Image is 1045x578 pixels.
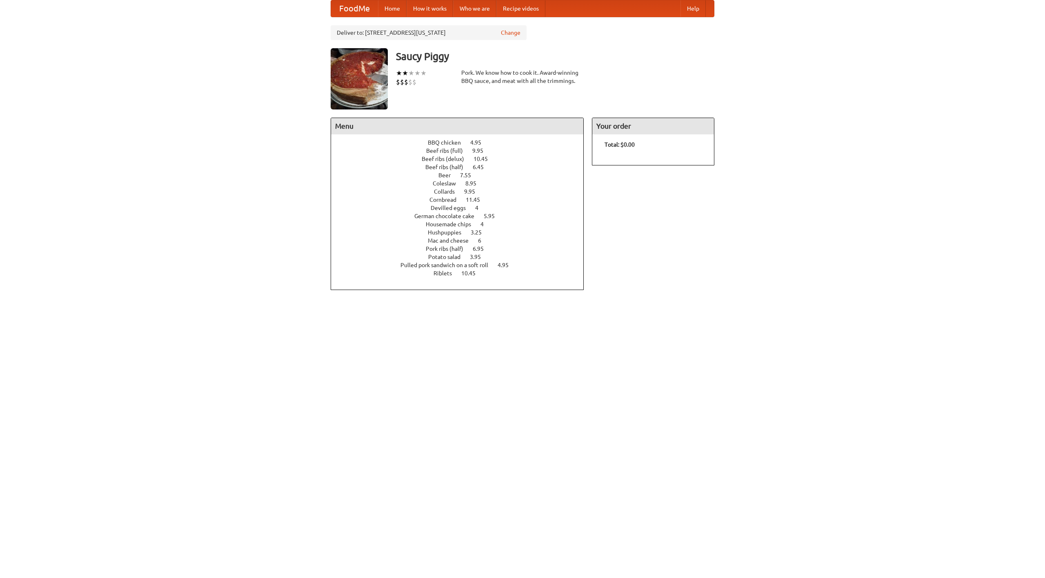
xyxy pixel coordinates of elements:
span: 4.95 [470,139,489,146]
img: angular.jpg [331,48,388,109]
a: Recipe videos [496,0,545,17]
span: Devilled eggs [431,205,474,211]
li: $ [412,78,416,87]
span: 9.95 [464,188,483,195]
span: 3.25 [471,229,490,236]
a: Beef ribs (delux) 10.45 [422,156,503,162]
span: Beef ribs (delux) [422,156,472,162]
span: 10.45 [474,156,496,162]
span: Mac and cheese [428,237,477,244]
a: Mac and cheese 6 [428,237,496,244]
a: Beef ribs (half) 6.45 [425,164,499,170]
a: Change [501,29,520,37]
span: Pork ribs (half) [426,245,471,252]
div: Deliver to: [STREET_ADDRESS][US_STATE] [331,25,527,40]
span: 6.45 [473,164,492,170]
span: Beef ribs (half) [425,164,471,170]
a: Cornbread 11.45 [429,196,495,203]
span: Riblets [434,270,460,277]
a: Hushpuppies 3.25 [428,229,497,236]
span: Beer [438,172,459,179]
span: Pulled pork sandwich on a soft roll [400,262,496,268]
a: Home [378,0,407,17]
span: Cornbread [429,196,465,203]
li: $ [396,78,400,87]
h4: Menu [331,118,583,134]
a: Devilled eggs 4 [431,205,494,211]
span: 3.95 [470,254,489,260]
span: 4 [475,205,487,211]
li: $ [404,78,408,87]
span: 5.95 [484,213,503,219]
a: Beef ribs (full) 9.95 [426,147,498,154]
span: 11.45 [466,196,488,203]
a: FoodMe [331,0,378,17]
b: Total: $0.00 [605,141,635,148]
a: BBQ chicken 4.95 [428,139,496,146]
li: $ [408,78,412,87]
a: German chocolate cake 5.95 [414,213,510,219]
a: Who we are [453,0,496,17]
h3: Saucy Piggy [396,48,714,65]
li: ★ [408,69,414,78]
span: 6 [478,237,489,244]
span: Hushpuppies [428,229,469,236]
div: Pork. We know how to cook it. Award-winning BBQ sauce, and meat with all the trimmings. [461,69,584,85]
span: 4 [480,221,492,228]
span: Coleslaw [433,180,464,187]
a: Riblets 10.45 [434,270,491,277]
a: Beer 7.55 [438,172,486,179]
span: 6.95 [473,245,492,252]
li: $ [400,78,404,87]
span: Housemade chips [426,221,479,228]
a: Potato salad 3.95 [428,254,496,260]
h4: Your order [592,118,714,134]
span: 10.45 [461,270,484,277]
a: Housemade chips 4 [426,221,499,228]
span: 4.95 [498,262,517,268]
span: Potato salad [428,254,469,260]
a: Help [680,0,706,17]
a: Coleslaw 8.95 [433,180,491,187]
span: BBQ chicken [428,139,469,146]
span: 8.95 [465,180,485,187]
a: Pork ribs (half) 6.95 [426,245,499,252]
span: Beef ribs (full) [426,147,471,154]
li: ★ [396,69,402,78]
span: German chocolate cake [414,213,482,219]
li: ★ [402,69,408,78]
li: ★ [420,69,427,78]
span: Collards [434,188,463,195]
span: 9.95 [472,147,491,154]
a: Collards 9.95 [434,188,490,195]
li: ★ [414,69,420,78]
a: How it works [407,0,453,17]
a: Pulled pork sandwich on a soft roll 4.95 [400,262,524,268]
span: 7.55 [460,172,479,179]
